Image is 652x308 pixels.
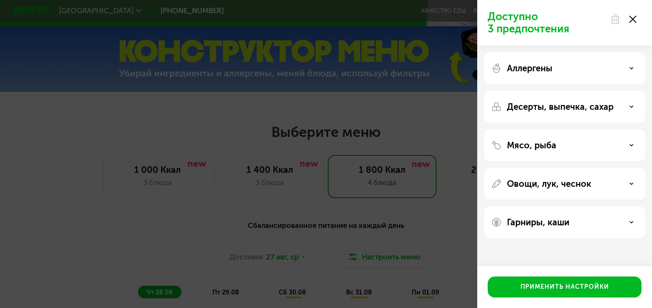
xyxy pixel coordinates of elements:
p: Мясо, рыба [507,140,556,150]
p: Аллергены [507,63,552,73]
div: Применить настройки [520,283,609,291]
button: Применить настройки [488,276,642,297]
p: Доступно 3 предпочтения [488,10,605,35]
p: Овощи, лук, чеснок [507,178,591,189]
p: Десерты, выпечка, сахар [507,101,614,112]
p: Гарниры, каши [507,217,569,227]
